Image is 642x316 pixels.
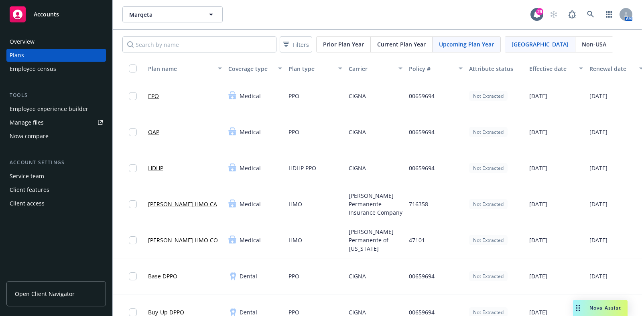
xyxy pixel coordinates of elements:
[240,164,261,172] span: Medical
[439,40,494,48] span: Upcoming Plan Year
[6,159,106,167] div: Account settings
[288,164,316,172] span: HDHP PPO
[10,103,88,115] div: Employee experience builder
[546,6,562,22] a: Start snowing
[129,164,137,172] input: Toggle Row Selected
[122,36,276,52] input: Search by name
[34,11,59,18] span: Accounts
[10,183,49,196] div: Client features
[6,62,106,75] a: Employee census
[280,36,312,52] button: Filters
[469,163,508,173] div: Not Extracted
[129,272,137,280] input: Toggle Row Selected
[589,164,607,172] span: [DATE]
[529,64,574,73] div: Effective date
[129,128,137,136] input: Toggle Row Selected
[6,130,106,143] a: Nova compare
[129,10,199,19] span: Marqeta
[6,170,106,183] a: Service team
[129,200,137,208] input: Toggle Row Selected
[148,128,159,136] a: OAP
[409,128,435,136] span: 00659694
[469,91,508,101] div: Not Extracted
[293,40,309,49] span: Filters
[148,164,163,172] a: HDHP
[349,272,366,280] span: CIGNA
[6,49,106,62] a: Plans
[240,200,261,208] span: Medical
[529,92,547,100] span: [DATE]
[148,64,213,73] div: Plan name
[148,236,218,244] a: [PERSON_NAME] HMO CO
[6,116,106,129] a: Manage files
[512,40,569,48] span: [GEOGRAPHIC_DATA]
[589,236,607,244] span: [DATE]
[288,200,302,208] span: HMO
[240,92,261,100] span: Medical
[288,64,333,73] div: Plan type
[469,127,508,137] div: Not Extracted
[409,92,435,100] span: 00659694
[573,300,628,316] button: Nova Assist
[6,35,106,48] a: Overview
[148,92,159,100] a: EPO
[10,116,44,129] div: Manage files
[288,236,302,244] span: HMO
[148,200,217,208] a: [PERSON_NAME] HMO CA
[288,128,299,136] span: PPO
[10,130,49,143] div: Nova compare
[10,49,24,62] div: Plans
[148,272,177,280] a: Base DPPO
[240,272,257,280] span: Dental
[225,59,285,78] button: Coverage type
[564,6,580,22] a: Report a Bug
[466,59,526,78] button: Attribute status
[529,128,547,136] span: [DATE]
[10,35,35,48] div: Overview
[10,170,44,183] div: Service team
[349,92,366,100] span: CIGNA
[129,236,137,244] input: Toggle Row Selected
[349,164,366,172] span: CIGNA
[15,290,75,298] span: Open Client Navigator
[228,64,273,73] div: Coverage type
[10,62,56,75] div: Employee census
[240,128,261,136] span: Medical
[10,197,45,210] div: Client access
[145,59,225,78] button: Plan name
[406,59,466,78] button: Policy #
[349,227,402,253] span: [PERSON_NAME] Permanente of [US_STATE]
[601,6,617,22] a: Switch app
[529,272,547,280] span: [DATE]
[409,272,435,280] span: 00659694
[6,103,106,115] a: Employee experience builder
[583,6,599,22] a: Search
[288,92,299,100] span: PPO
[582,40,606,48] span: Non-USA
[129,64,137,72] input: Select all
[285,59,345,78] button: Plan type
[469,271,508,281] div: Not Extracted
[6,197,106,210] a: Client access
[288,272,299,280] span: PPO
[129,92,137,100] input: Toggle Row Selected
[526,59,586,78] button: Effective date
[349,128,366,136] span: CIGNA
[469,199,508,209] div: Not Extracted
[409,164,435,172] span: 00659694
[589,128,607,136] span: [DATE]
[589,64,634,73] div: Renewal date
[529,236,547,244] span: [DATE]
[240,236,261,244] span: Medical
[323,40,364,48] span: Prior Plan Year
[6,183,106,196] a: Client features
[589,200,607,208] span: [DATE]
[349,64,394,73] div: Carrier
[469,64,523,73] div: Attribute status
[573,300,583,316] div: Drag to move
[122,6,223,22] button: Marqeta
[409,64,454,73] div: Policy #
[589,272,607,280] span: [DATE]
[529,164,547,172] span: [DATE]
[377,40,426,48] span: Current Plan Year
